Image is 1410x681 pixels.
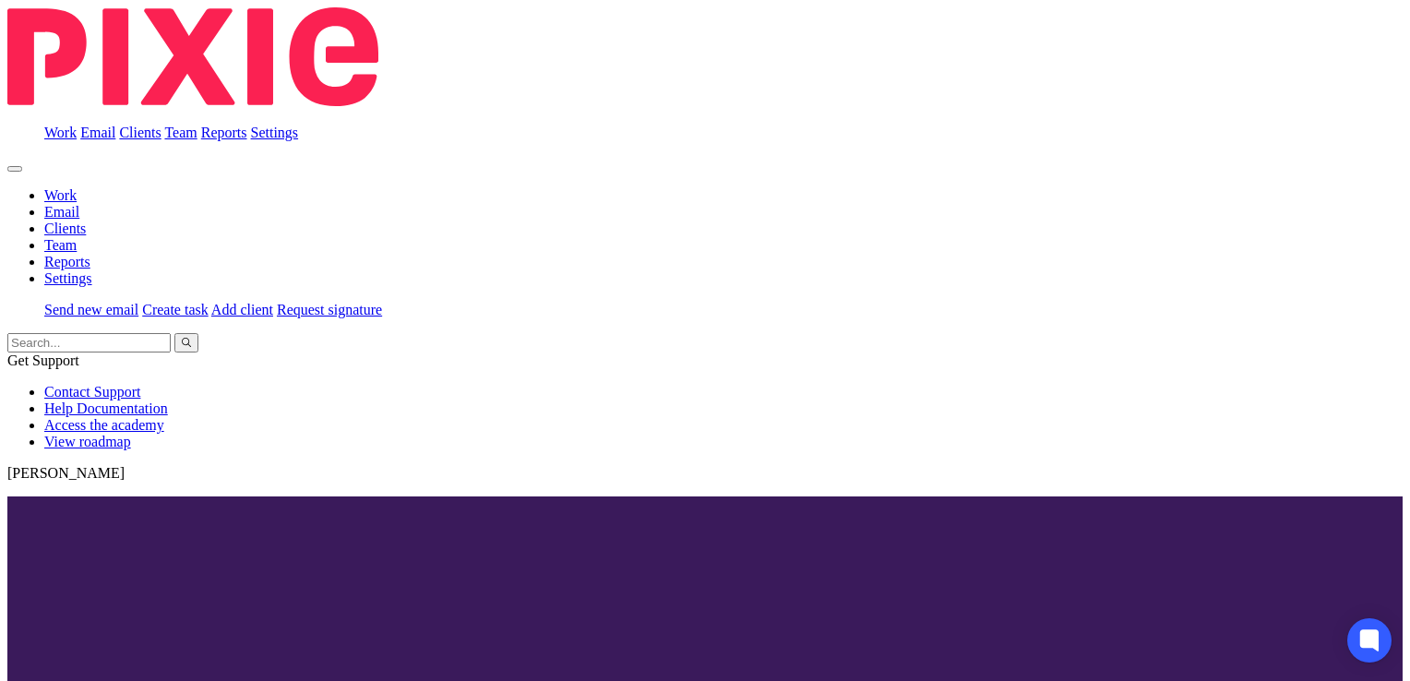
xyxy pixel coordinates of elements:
[174,333,198,352] button: Search
[44,270,92,286] a: Settings
[164,125,197,140] a: Team
[119,125,161,140] a: Clients
[44,434,131,449] a: View roadmap
[44,302,138,317] a: Send new email
[201,125,247,140] a: Reports
[44,417,164,433] a: Access the academy
[80,125,115,140] a: Email
[7,465,1403,482] p: [PERSON_NAME]
[44,221,86,236] a: Clients
[7,333,171,352] input: Search
[44,400,168,416] a: Help Documentation
[142,302,209,317] a: Create task
[7,7,378,106] img: Pixie
[211,302,273,317] a: Add client
[44,204,79,220] a: Email
[7,352,79,368] span: Get Support
[44,187,77,203] a: Work
[44,125,77,140] a: Work
[251,125,299,140] a: Settings
[44,384,140,400] a: Contact Support
[277,302,382,317] a: Request signature
[44,254,90,269] a: Reports
[44,237,77,253] a: Team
